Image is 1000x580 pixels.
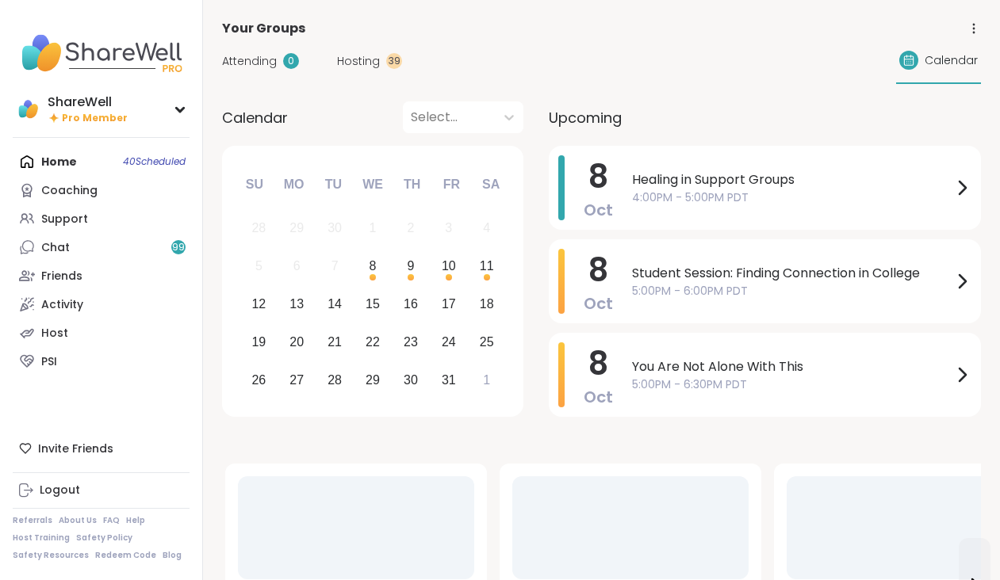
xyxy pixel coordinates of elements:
div: Not available Thursday, October 2nd, 2025 [394,212,428,246]
div: 9 [407,255,414,277]
div: Choose Friday, October 17th, 2025 [431,288,466,322]
div: 15 [366,293,380,315]
div: Sa [473,167,508,202]
span: Calendar [222,107,288,128]
div: 0 [283,53,299,69]
div: 6 [293,255,301,277]
div: Not available Tuesday, September 30th, 2025 [318,212,352,246]
a: Safety Resources [13,550,89,561]
div: Not available Sunday, October 5th, 2025 [242,250,276,284]
span: 5:00PM - 6:30PM PDT [632,376,952,393]
div: Choose Saturday, October 18th, 2025 [469,288,504,322]
div: 7 [331,255,339,277]
a: Support [13,204,190,233]
div: Choose Tuesday, October 14th, 2025 [318,288,352,322]
div: 19 [251,331,266,353]
div: Host [41,326,68,342]
a: FAQ [103,515,120,526]
div: 24 [442,331,456,353]
span: Upcoming [549,107,622,128]
a: Activity [13,290,190,319]
div: Support [41,212,88,227]
span: Your Groups [222,19,305,38]
img: ShareWell [16,97,41,122]
span: You Are Not Alone With This [632,357,952,376]
div: Chat [41,240,70,256]
a: Host [13,319,190,347]
div: PSI [41,354,57,370]
div: Choose Tuesday, October 28th, 2025 [318,363,352,397]
div: Choose Tuesday, October 21st, 2025 [318,325,352,359]
div: Choose Thursday, October 30th, 2025 [394,363,428,397]
div: 5 [255,255,262,277]
span: Calendar [925,52,978,69]
div: Invite Friends [13,434,190,463]
a: Referrals [13,515,52,526]
img: ShareWell Nav Logo [13,25,190,81]
div: Choose Saturday, October 25th, 2025 [469,325,504,359]
div: Not available Monday, September 29th, 2025 [280,212,314,246]
div: 26 [251,369,266,391]
span: Attending [222,53,277,70]
div: Choose Sunday, October 26th, 2025 [242,363,276,397]
span: 4:00PM - 5:00PM PDT [632,189,952,206]
div: Choose Monday, October 13th, 2025 [280,288,314,322]
span: Oct [584,292,613,315]
div: 8 [370,255,377,277]
div: 3 [445,217,452,238]
div: Fr [434,167,469,202]
div: 17 [442,293,456,315]
div: 25 [480,331,494,353]
div: Choose Sunday, October 12th, 2025 [242,288,276,322]
span: 5:00PM - 6:00PM PDT [632,283,952,300]
span: Oct [584,199,613,221]
div: 4 [483,217,490,238]
div: 1 [483,369,490,391]
a: PSI [13,347,190,376]
a: About Us [59,515,97,526]
div: 31 [442,369,456,391]
a: Blog [163,550,182,561]
span: 99 [172,241,185,254]
div: Choose Wednesday, October 22nd, 2025 [356,325,390,359]
div: 30 [328,217,342,238]
div: 29 [366,369,380,391]
div: Choose Saturday, October 11th, 2025 [469,250,504,284]
span: 8 [588,342,608,386]
div: 13 [289,293,304,315]
div: Not available Friday, October 3rd, 2025 [431,212,466,246]
a: Chat99 [13,233,190,261]
span: 8 [588,248,608,292]
div: Tu [316,167,351,202]
div: Choose Wednesday, October 8th, 2025 [356,250,390,284]
div: 30 [404,369,418,391]
div: Not available Tuesday, October 7th, 2025 [318,250,352,284]
div: month 2025-10 [239,209,505,399]
a: Coaching [13,176,190,204]
div: Choose Friday, October 10th, 2025 [431,250,466,284]
span: 8 [588,155,608,199]
a: Host Training [13,532,70,544]
div: 14 [328,293,342,315]
div: Choose Thursday, October 23rd, 2025 [394,325,428,359]
div: Choose Monday, October 20th, 2025 [280,325,314,359]
div: 10 [442,255,456,277]
a: Logout [13,476,190,505]
div: Not available Saturday, October 4th, 2025 [469,212,504,246]
div: Not available Wednesday, October 1st, 2025 [356,212,390,246]
div: 23 [404,331,418,353]
a: Safety Policy [76,532,132,544]
a: Friends [13,261,190,290]
div: 16 [404,293,418,315]
span: Healing in Support Groups [632,170,952,189]
div: Choose Wednesday, October 29th, 2025 [356,363,390,397]
div: We [355,167,390,202]
span: Hosting [337,53,380,70]
div: 2 [407,217,414,238]
div: Choose Monday, October 27th, 2025 [280,363,314,397]
span: Pro Member [62,112,128,125]
div: 11 [480,255,494,277]
div: Mo [276,167,311,202]
div: 27 [289,369,304,391]
div: Not available Sunday, September 28th, 2025 [242,212,276,246]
